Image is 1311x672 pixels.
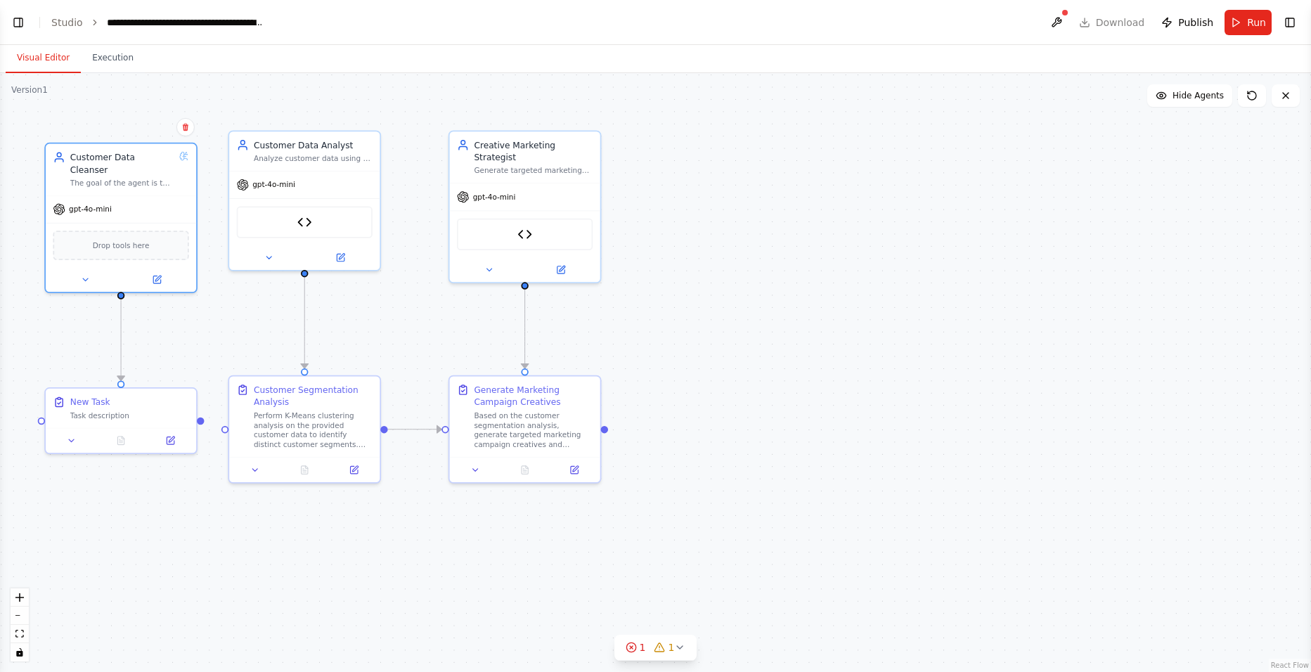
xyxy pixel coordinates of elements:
span: Publish [1178,15,1213,30]
img: Creative Campaign Generator [517,227,532,242]
button: toggle interactivity [11,643,29,661]
g: Edge from 020ce526-88dd-4267-a5ac-4e8dfe92b1e2 to 277e42a7-532f-476b-9b92-b8040dfb9674 [519,277,531,368]
g: Edge from d3bfd749-c213-4f71-b519-2f537985bcc1 to ad9e515e-1fa2-4380-9d2c-a765452c0617 [115,287,127,380]
span: 1 [669,640,675,654]
button: Open in side panel [306,250,375,265]
button: No output available [278,463,330,477]
div: Based on the customer segmentation analysis, generate targeted marketing campaign creatives and s... [474,411,593,450]
div: Task description [70,411,189,420]
div: Customer Data CleanserThe goal of the agent is to clean the data ingested from sources and genera... [44,143,198,293]
button: Open in side panel [149,433,191,448]
span: gpt-4o-mini [473,192,516,202]
div: Analyze customer data using K-Means clustering to identify distinct customer segments based on {c... [254,154,373,164]
img: K-Means Customer Segmentation Tool [297,215,312,230]
g: Edge from ac117b20-5e62-4a0d-ab05-9838195dd48b to 277e42a7-532f-476b-9b92-b8040dfb9674 [388,423,442,435]
button: No output available [499,463,551,477]
div: React Flow controls [11,588,29,661]
button: zoom in [11,588,29,607]
div: Customer Data AnalystAnalyze customer data using K-Means clustering to identify distinct customer... [228,130,381,271]
button: Execution [81,44,145,73]
button: Visual Editor [6,44,81,73]
span: Drop tools here [93,239,150,251]
button: Open in side panel [526,263,595,278]
div: Customer Segmentation Analysis [254,384,373,408]
div: The goal of the agent is to clean the data ingested from sources and generate clean, formatted da... [70,178,174,188]
button: Show left sidebar [8,13,28,32]
a: React Flow attribution [1271,661,1309,669]
div: Customer Data Cleanser [70,151,174,176]
div: Generate targeted marketing campaign creatives and strategies based on customer segmentation anal... [474,166,593,176]
div: Creative Marketing Strategist [474,139,593,164]
button: Delete node [176,118,195,136]
div: Customer Segmentation AnalysisPerform K-Means clustering analysis on the provided customer data t... [228,375,381,484]
span: Hide Agents [1173,90,1224,101]
div: Generate Marketing Campaign CreativesBased on the customer segmentation analysis, generate target... [448,375,602,484]
button: fit view [11,625,29,643]
div: New Task [70,396,110,408]
nav: breadcrumb [51,15,265,30]
button: Publish [1156,10,1219,35]
span: gpt-4o-mini [69,205,112,214]
button: Run [1225,10,1272,35]
button: Open in side panel [553,463,595,477]
button: zoom out [11,607,29,625]
span: Run [1247,15,1266,30]
div: New TaskTask description [44,387,198,454]
span: 1 [640,640,646,654]
button: 11 [614,635,697,661]
button: Show right sidebar [1280,13,1300,32]
button: Hide Agents [1147,84,1232,107]
div: Generate Marketing Campaign Creatives [474,384,593,408]
g: Edge from ae2f794c-a7a1-4a9e-b867-fb9079b0cedf to ac117b20-5e62-4a0d-ab05-9838195dd48b [299,277,311,368]
button: Open in side panel [122,272,191,287]
div: Version 1 [11,84,48,96]
a: Studio [51,17,83,28]
div: Customer Data Analyst [254,139,373,151]
button: No output available [95,433,147,448]
div: Creative Marketing StrategistGenerate targeted marketing campaign creatives and strategies based ... [448,130,602,283]
span: gpt-4o-mini [252,180,295,190]
button: Open in side panel [333,463,375,477]
div: Perform K-Means clustering analysis on the provided customer data to identify distinct customer s... [254,411,373,450]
